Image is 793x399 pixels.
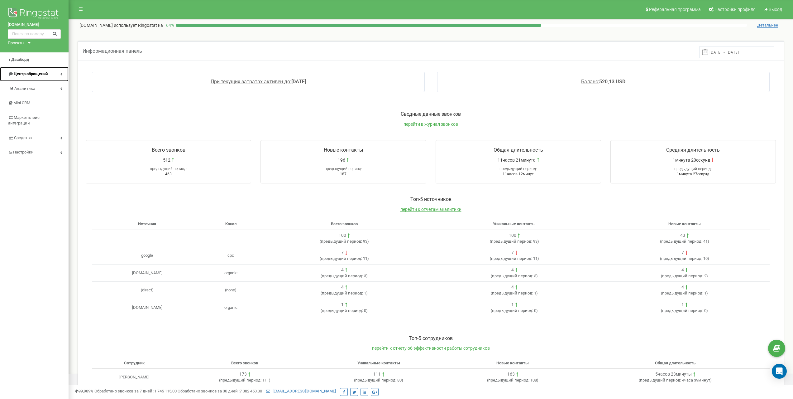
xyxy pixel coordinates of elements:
[492,308,533,313] span: предыдущий период:
[92,247,203,265] td: google
[496,361,529,365] span: Новые контакты
[165,172,172,176] span: 463
[341,302,344,308] div: 1
[124,361,145,365] span: Сотрудник
[660,256,709,261] span: ( 10 )
[266,389,336,393] a: [EMAIL_ADDRESS][DOMAIN_NAME]
[491,291,538,295] span: ( 1 )
[14,86,35,91] span: Аналитика
[341,284,344,290] div: 4
[581,79,599,85] span: Баланс:
[321,239,362,244] span: предыдущий период:
[321,291,368,295] span: ( 1 )
[661,291,708,295] span: ( 1 )
[503,172,534,176] span: 11часов 12минут
[13,100,30,105] span: Mini CRM
[681,267,684,273] div: 4
[668,221,701,226] span: Новые контакты
[491,239,532,244] span: предыдущий период:
[340,172,346,176] span: 187
[655,361,695,365] span: Общая длительность
[677,172,709,176] span: 1минута 27секунд
[8,115,40,126] span: Маркетплейс интеграций
[154,389,177,393] u: 1 745 115,00
[239,371,247,377] div: 173
[511,250,514,256] div: 7
[163,22,176,28] p: 64 %
[491,274,538,278] span: ( 3 )
[92,264,203,282] td: [DOMAIN_NAME]
[499,167,537,171] span: предыдущий период:
[400,207,461,212] a: перейти к отчетам аналитики
[674,167,712,171] span: предыдущий период:
[401,111,461,117] span: Сводные данные звонков
[673,157,710,163] span: 1минута 20секунд
[83,48,142,54] span: Информационная панель
[639,378,712,382] span: ( 4часа 39минут )
[240,389,262,393] u: 7 382 453,00
[320,256,369,261] span: ( 11 )
[138,221,156,226] span: Источник
[338,157,345,163] span: 196
[498,157,536,163] span: 11часов 21минута
[493,221,536,226] span: Уникальные контакты
[649,7,701,12] span: Реферальная программа
[322,308,363,313] span: предыдущий период:
[509,232,516,239] div: 100
[769,7,782,12] span: Выход
[491,256,532,261] span: предыдущий период:
[321,308,368,313] span: ( 0 )
[354,378,403,382] span: ( 80 )
[321,274,368,278] span: ( 3 )
[203,282,259,299] td: (none)
[203,264,259,282] td: organic
[666,147,720,153] span: Средняя длительность
[492,291,533,295] span: предыдущий период:
[355,378,396,382] span: предыдущий период:
[324,147,363,153] span: Новые контакты
[511,302,514,308] div: 1
[94,389,177,393] span: Обработано звонков за 7 дней :
[662,274,703,278] span: предыдущий период:
[661,239,702,244] span: предыдущий период:
[492,274,533,278] span: предыдущий период:
[357,361,400,365] span: Уникальные контакты
[511,267,514,273] div: 4
[13,150,34,154] span: Настройки
[490,256,539,261] span: ( 11 )
[79,22,163,28] p: [DOMAIN_NAME]
[487,378,538,382] span: ( 108 )
[211,79,291,85] span: При текущих затратах активен до:
[220,378,261,382] span: предыдущий период:
[75,389,93,393] span: 99,989%
[231,361,258,365] span: Всего звонков
[331,221,358,226] span: Всего звонков
[8,40,24,46] div: Проекты
[581,79,625,85] a: Баланс:520,13 USD
[92,282,203,299] td: (direct)
[661,274,708,278] span: ( 2 )
[8,22,61,28] a: [DOMAIN_NAME]
[409,335,453,341] span: Toп-5 сотрудников
[373,371,381,377] div: 111
[322,274,363,278] span: предыдущий период:
[339,232,346,239] div: 100
[372,346,490,351] span: перейти к отчету об эффективности работы сотрудников
[680,232,685,239] div: 43
[662,308,703,313] span: предыдущий период:
[152,147,185,153] span: Всего звонков
[404,122,458,127] a: перейти в журнал звонков
[655,371,692,377] div: 5часов 23минуты
[150,167,187,171] span: предыдущий период:
[341,250,344,256] div: 7
[661,256,702,261] span: предыдущий период:
[681,302,684,308] div: 1
[163,157,170,163] span: 512
[714,7,756,12] span: Настройки профиля
[491,308,538,313] span: ( 0 )
[11,57,29,62] span: Дашборд
[92,369,176,386] td: [PERSON_NAME]
[490,239,539,244] span: ( 93 )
